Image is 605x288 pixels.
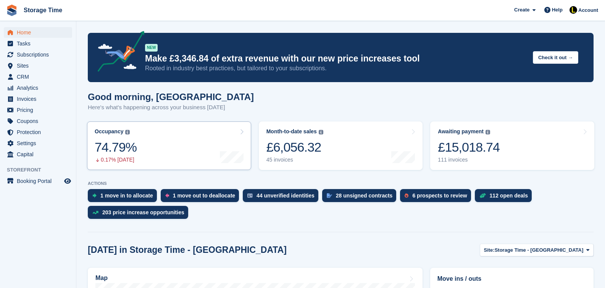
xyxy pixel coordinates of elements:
a: 6 prospects to review [400,189,474,206]
span: Pricing [17,105,63,115]
div: NEW [145,44,158,52]
a: menu [4,94,72,104]
span: Storefront [7,166,76,174]
img: contract_signature_icon-13c848040528278c33f63329250d36e43548de30e8caae1d1a13099fd9432cc5.svg [327,193,332,198]
span: Create [514,6,529,14]
a: menu [4,27,72,38]
span: Account [578,6,598,14]
span: Settings [17,138,63,149]
div: Month-to-date sales [266,128,317,135]
img: move_ins_to_allocate_icon-fdf77a2bb77ea45bf5b3d319d69a93e2d87916cf1d5bf7949dd705db3b84f3ca.svg [92,193,97,198]
div: 0.17% [DATE] [95,157,137,163]
div: 203 price increase opportunities [102,209,184,215]
a: menu [4,60,72,71]
a: Month-to-date sales £6,056.32 45 invoices [259,121,423,170]
img: icon-info-grey-7440780725fd019a000dd9b08b2336e03edf1995a4989e88bcd33f0948082b44.svg [125,130,130,134]
div: £6,056.32 [266,139,323,155]
a: menu [4,149,72,160]
span: Invoices [17,94,63,104]
a: 44 unverified identities [243,189,322,206]
p: Make £3,346.84 of extra revenue with our new price increases tool [145,53,527,64]
img: Laaibah Sarwar [570,6,577,14]
h1: Good morning, [GEOGRAPHIC_DATA] [88,92,254,102]
img: price-adjustments-announcement-icon-8257ccfd72463d97f412b2fc003d46551f7dbcb40ab6d574587a9cd5c0d94... [91,31,145,74]
div: 45 invoices [266,157,323,163]
a: Storage Time [21,4,65,16]
span: Analytics [17,83,63,93]
div: 28 unsigned contracts [336,193,393,199]
span: Help [552,6,563,14]
a: menu [4,71,72,82]
img: price_increase_opportunities-93ffe204e8149a01c8c9dc8f82e8f89637d9d84a8eef4429ea346261dce0b2c0.svg [92,211,98,214]
span: Storage Time - [GEOGRAPHIC_DATA] [495,246,584,254]
a: 1 move out to deallocate [161,189,243,206]
a: menu [4,176,72,186]
div: Occupancy [95,128,123,135]
span: Protection [17,127,63,138]
img: move_outs_to_deallocate_icon-f764333ba52eb49d3ac5e1228854f67142a1ed5810a6f6cc68b1a99e826820c5.svg [165,193,169,198]
div: 6 prospects to review [412,193,467,199]
a: menu [4,105,72,115]
img: stora-icon-8386f47178a22dfd0bd8f6a31ec36ba5ce8667c1dd55bd0f319d3a0aa187defe.svg [6,5,18,16]
img: prospect-51fa495bee0391a8d652442698ab0144808aea92771e9ea1ae160a38d050c398.svg [405,193,408,198]
div: 74.79% [95,139,137,155]
a: Preview store [63,176,72,186]
div: 1 move out to deallocate [173,193,235,199]
h2: Map [95,275,108,282]
span: Tasks [17,38,63,49]
img: icon-info-grey-7440780725fd019a000dd9b08b2336e03edf1995a4989e88bcd33f0948082b44.svg [319,130,323,134]
p: ACTIONS [88,181,594,186]
span: Coupons [17,116,63,126]
h2: Move ins / outs [437,274,586,283]
span: CRM [17,71,63,82]
a: 1 move in to allocate [88,189,161,206]
div: Awaiting payment [438,128,484,135]
a: menu [4,127,72,138]
span: Capital [17,149,63,160]
span: Home [17,27,63,38]
a: 28 unsigned contracts [322,189,400,206]
a: 203 price increase opportunities [88,206,192,223]
a: 112 open deals [475,189,536,206]
a: Occupancy 74.79% 0.17% [DATE] [87,121,251,170]
div: 111 invoices [438,157,500,163]
a: menu [4,116,72,126]
p: Here's what's happening across your business [DATE] [88,103,254,112]
a: menu [4,83,72,93]
img: icon-info-grey-7440780725fd019a000dd9b08b2336e03edf1995a4989e88bcd33f0948082b44.svg [486,130,490,134]
span: Booking Portal [17,176,63,186]
div: £15,018.74 [438,139,500,155]
a: Awaiting payment £15,018.74 111 invoices [430,121,594,170]
span: Subscriptions [17,49,63,60]
h2: [DATE] in Storage Time - [GEOGRAPHIC_DATA] [88,245,287,255]
button: Site: Storage Time - [GEOGRAPHIC_DATA] [480,244,594,256]
div: 1 move in to allocate [100,193,153,199]
div: 112 open deals [490,193,528,199]
span: Sites [17,60,63,71]
span: Site: [484,246,495,254]
a: menu [4,38,72,49]
img: deal-1b604bf984904fb50ccaf53a9ad4b4a5d6e5aea283cecdc64d6e3604feb123c2.svg [479,193,486,198]
div: 44 unverified identities [257,193,315,199]
p: Rooted in industry best practices, but tailored to your subscriptions. [145,64,527,73]
a: menu [4,138,72,149]
img: verify_identity-adf6edd0f0f0b5bbfe63781bf79b02c33cf7c696d77639b501bdc392416b5a36.svg [247,193,253,198]
button: Check it out → [533,51,578,64]
a: menu [4,49,72,60]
